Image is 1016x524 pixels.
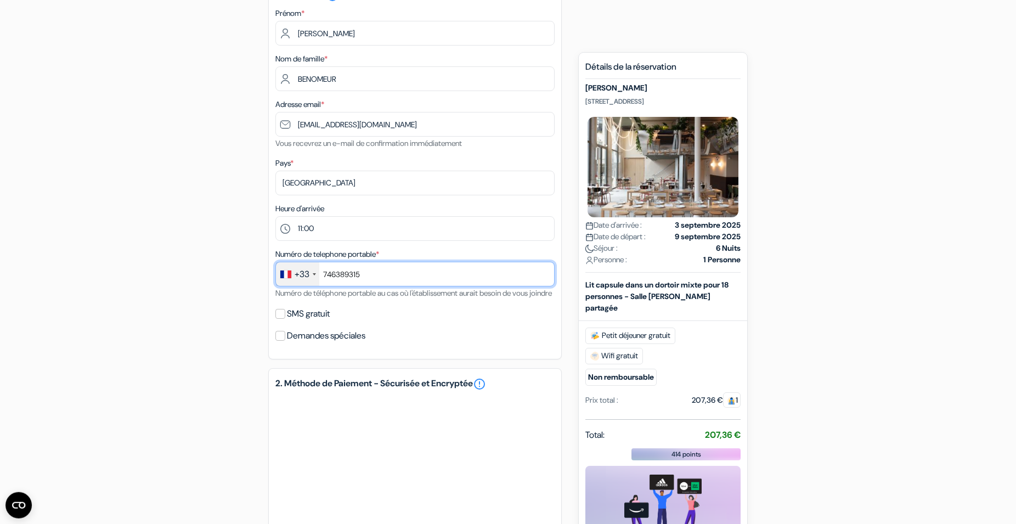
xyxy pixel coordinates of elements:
label: Demandes spéciales [287,328,365,343]
span: 1 [723,392,741,408]
label: SMS gratuit [287,306,330,322]
strong: 207,36 € [705,429,741,441]
input: 6 12 34 56 78 [275,262,555,286]
img: free_wifi.svg [590,352,599,360]
input: Entrer adresse e-mail [275,112,555,137]
img: calendar.svg [585,233,594,241]
strong: 6 Nuits [716,243,741,254]
div: France: +33 [276,262,319,286]
img: moon.svg [585,245,594,253]
span: Total: [585,429,605,442]
p: [STREET_ADDRESS] [585,97,741,106]
span: 414 points [671,449,701,459]
div: Prix total : [585,395,618,406]
h5: 2. Méthode de Paiement - Sécurisée et Encryptée [275,377,555,391]
strong: 9 septembre 2025 [675,231,741,243]
button: Ouvrir le widget CMP [5,492,32,519]
div: +33 [295,268,309,281]
b: Lit capsule dans un dortoir mixte pour 18 personnes - Salle [PERSON_NAME] partagée [585,280,729,313]
h5: [PERSON_NAME] [585,83,741,93]
input: Entrez votre prénom [275,21,555,46]
span: Date d'arrivée : [585,219,642,231]
span: Séjour : [585,243,618,254]
span: Wifi gratuit [585,348,643,364]
strong: 1 Personne [703,254,741,266]
small: Non remboursable [585,369,657,386]
label: Pays [275,157,293,169]
label: Prénom [275,8,304,19]
label: Adresse email [275,99,324,110]
div: 207,36 € [692,395,741,406]
img: calendar.svg [585,222,594,230]
a: error_outline [473,377,486,391]
span: Petit déjeuner gratuit [585,328,675,344]
span: Date de départ : [585,231,646,243]
h5: Détails de la réservation [585,61,741,79]
img: guest.svg [727,397,736,405]
small: Numéro de téléphone portable au cas où l'établissement aurait besoin de vous joindre [275,288,552,298]
small: Vous recevrez un e-mail de confirmation immédiatement [275,138,462,148]
label: Numéro de telephone portable [275,249,379,260]
img: user_icon.svg [585,256,594,264]
input: Entrer le nom de famille [275,66,555,91]
strong: 3 septembre 2025 [675,219,741,231]
span: Personne : [585,254,627,266]
label: Heure d'arrivée [275,203,324,215]
label: Nom de famille [275,53,328,65]
img: free_breakfast.svg [590,331,600,340]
